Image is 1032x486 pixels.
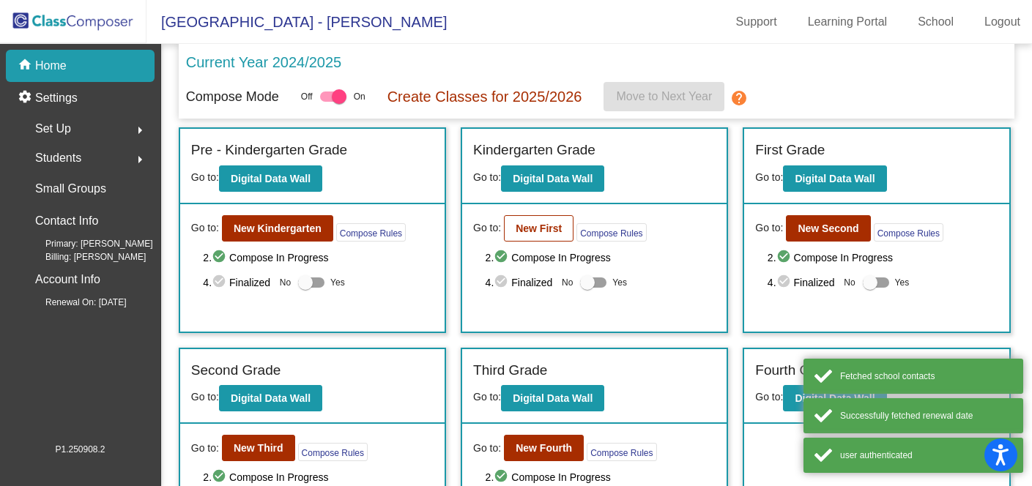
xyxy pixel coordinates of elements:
[516,223,562,234] b: New First
[35,269,100,290] p: Account Info
[783,385,886,411] button: Digital Data Wall
[768,249,998,266] span: 2. Compose In Progress
[18,89,35,107] mat-icon: settings
[587,443,656,461] button: Compose Rules
[486,274,554,291] span: 4. Finalized
[504,215,573,242] button: New First
[755,171,783,183] span: Go to:
[840,370,1012,383] div: Fetched school contacts
[486,468,716,486] span: 2. Compose In Progress
[35,119,71,139] span: Set Up
[473,171,501,183] span: Go to:
[186,51,341,73] p: Current Year 2024/2025
[874,223,943,242] button: Compose Rules
[191,360,281,381] label: Second Grade
[35,89,78,107] p: Settings
[473,441,501,456] span: Go to:
[231,173,311,184] b: Digital Data Wall
[191,441,219,456] span: Go to:
[486,249,716,266] span: 2. Compose In Progress
[146,10,447,34] span: [GEOGRAPHIC_DATA] - [PERSON_NAME]
[494,468,511,486] mat-icon: check_circle
[35,148,81,168] span: Students
[786,215,870,242] button: New Second
[840,409,1012,422] div: Successfully fetched renewal date
[219,385,322,411] button: Digital Data Wall
[796,10,899,34] a: Learning Portal
[516,442,572,454] b: New Fourth
[795,173,875,184] b: Digital Data Wall
[131,121,149,139] mat-icon: arrow_right
[354,90,365,103] span: On
[755,360,838,381] label: Fourth Grade
[18,57,35,75] mat-icon: home
[501,385,604,411] button: Digital Data Wall
[617,90,713,102] span: Move to Next Year
[212,249,229,266] mat-icon: check_circle
[231,392,311,404] b: Digital Data Wall
[131,151,149,168] mat-icon: arrow_right
[494,274,511,291] mat-icon: check_circle
[219,165,322,192] button: Digital Data Wall
[336,223,406,242] button: Compose Rules
[301,90,313,103] span: Off
[906,10,965,34] a: School
[330,274,345,291] span: Yes
[203,468,434,486] span: 2. Compose In Progress
[22,250,146,263] span: Billing: [PERSON_NAME]
[280,276,291,289] span: No
[730,89,748,107] mat-icon: help
[473,391,501,403] span: Go to:
[234,442,283,454] b: New Third
[755,391,783,403] span: Go to:
[798,223,858,234] b: New Second
[234,223,322,234] b: New Kindergarten
[973,10,1032,34] a: Logout
[222,215,333,242] button: New Kindergarten
[186,87,279,107] p: Compose Mode
[576,223,646,242] button: Compose Rules
[22,296,126,309] span: Renewal On: [DATE]
[895,274,910,291] span: Yes
[212,274,229,291] mat-icon: check_circle
[840,449,1012,462] div: user authenticated
[473,220,501,236] span: Go to:
[35,57,67,75] p: Home
[612,274,627,291] span: Yes
[298,443,368,461] button: Compose Rules
[768,274,836,291] span: 4. Finalized
[776,274,794,291] mat-icon: check_circle
[783,165,886,192] button: Digital Data Wall
[473,360,547,381] label: Third Grade
[473,140,595,161] label: Kindergarten Grade
[191,171,219,183] span: Go to:
[191,140,347,161] label: Pre - Kindergarten Grade
[844,276,855,289] span: No
[562,276,573,289] span: No
[203,274,272,291] span: 4. Finalized
[513,392,593,404] b: Digital Data Wall
[203,249,434,266] span: 2. Compose In Progress
[724,10,789,34] a: Support
[191,391,219,403] span: Go to:
[494,249,511,266] mat-icon: check_circle
[35,179,106,199] p: Small Groups
[755,140,825,161] label: First Grade
[222,435,295,461] button: New Third
[513,173,593,184] b: Digital Data Wall
[755,220,783,236] span: Go to:
[795,392,875,404] b: Digital Data Wall
[776,249,794,266] mat-icon: check_circle
[504,435,584,461] button: New Fourth
[212,468,229,486] mat-icon: check_circle
[501,165,604,192] button: Digital Data Wall
[604,82,724,111] button: Move to Next Year
[191,220,219,236] span: Go to:
[387,86,582,108] p: Create Classes for 2025/2026
[35,211,98,231] p: Contact Info
[22,237,153,250] span: Primary: [PERSON_NAME]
